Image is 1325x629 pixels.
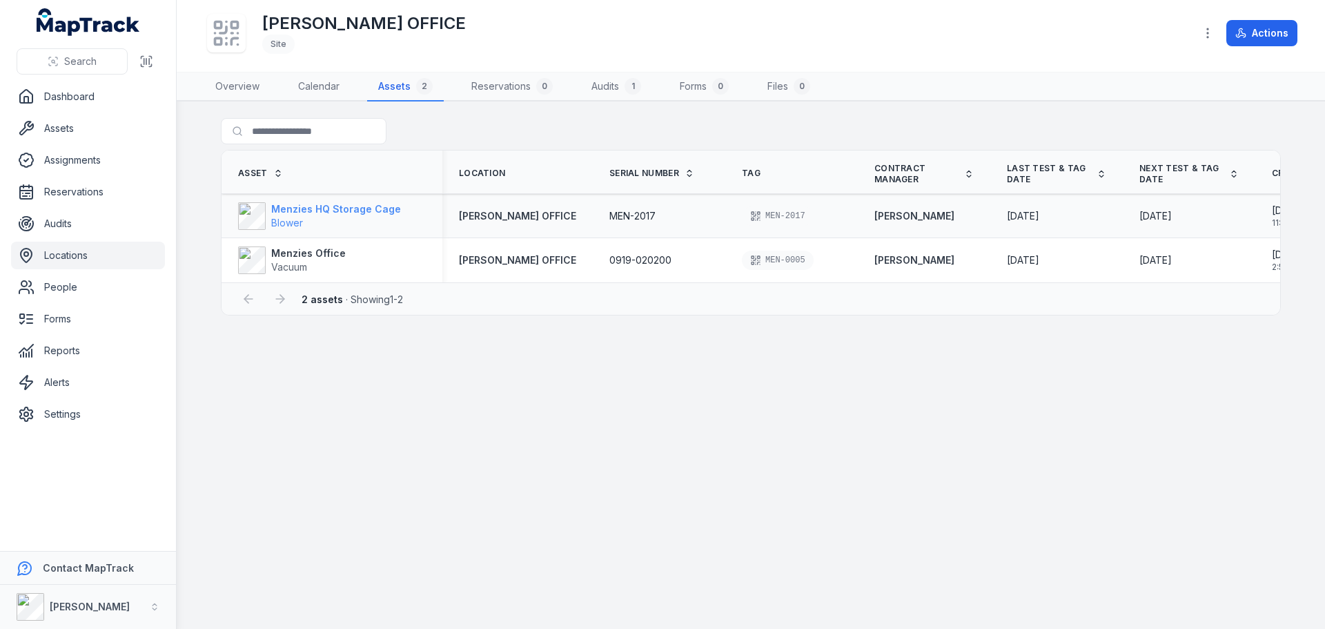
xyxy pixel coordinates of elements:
span: Contract Manager [874,163,959,185]
a: Menzies OfficeVacuum [238,246,346,274]
a: Dashboard [11,83,165,110]
span: [DATE] [1139,254,1172,266]
a: Locations [11,242,165,269]
strong: 2 assets [302,293,343,305]
span: [DATE] [1272,204,1304,217]
span: [PERSON_NAME] OFFICE [459,254,576,266]
strong: Contact MapTrack [43,562,134,574]
span: Asset [238,168,268,179]
a: Asset [238,168,283,179]
a: Last Test & Tag Date [1007,163,1106,185]
span: Vacuum [271,261,307,273]
button: Search [17,48,128,75]
span: Serial Number [609,168,679,179]
div: 2 [416,78,433,95]
span: 0919-020200 [609,253,671,267]
a: Reservations [11,178,165,206]
time: 2/19/2026, 12:00:00 AM [1139,253,1172,267]
span: 11:16 am [1272,217,1304,229]
time: 8/19/2025, 12:00:00 AM [1007,253,1039,267]
a: People [11,273,165,301]
a: Contract Manager [874,163,974,185]
span: [DATE] [1272,248,1304,262]
span: [DATE] [1007,210,1039,222]
div: MEN-2017 [742,206,814,226]
a: Next test & tag date [1139,163,1239,185]
time: 10/23/2024, 2:58:15 PM [1272,248,1304,273]
a: Menzies HQ Storage CageBlower [238,202,401,230]
a: Reservations0 [460,72,564,101]
a: [PERSON_NAME] [874,209,954,223]
a: Reports [11,337,165,365]
span: Search [64,55,97,68]
time: 8/19/2025, 11:16:45 AM [1272,204,1304,229]
a: Assets [11,115,165,142]
span: [DATE] [1139,210,1172,222]
span: Tag [742,168,760,179]
a: Settings [11,400,165,428]
a: Audits [11,210,165,238]
a: Assets2 [367,72,444,101]
a: [PERSON_NAME] OFFICE [459,209,576,223]
a: Assignments [11,146,165,174]
a: [PERSON_NAME] [874,253,954,267]
strong: Menzies Office [271,246,346,260]
a: MapTrack [37,8,140,36]
div: MEN-0005 [742,251,814,270]
span: Next test & tag date [1139,163,1224,185]
a: Audits1 [580,72,652,101]
strong: Menzies HQ Storage Cage [271,202,401,216]
a: Alerts [11,369,165,396]
a: Forms [11,305,165,333]
span: [PERSON_NAME] OFFICE [459,210,576,222]
a: [PERSON_NAME] OFFICE [459,253,576,267]
div: 0 [536,78,553,95]
a: Files0 [756,72,821,101]
time: 2/19/2026, 12:00:00 AM [1139,209,1172,223]
div: Site [262,35,295,54]
a: Calendar [287,72,351,101]
span: Blower [271,217,303,229]
span: 2:58 pm [1272,262,1304,273]
button: Actions [1226,20,1297,46]
span: · Showing 1 - 2 [302,293,403,305]
a: Overview [204,72,271,101]
div: 0 [712,78,729,95]
a: Serial Number [609,168,694,179]
span: Last Test & Tag Date [1007,163,1091,185]
span: MEN-2017 [609,209,656,223]
span: [DATE] [1007,254,1039,266]
div: 1 [625,78,641,95]
span: Location [459,168,505,179]
div: 0 [794,78,810,95]
h1: [PERSON_NAME] OFFICE [262,12,466,35]
a: Forms0 [669,72,740,101]
strong: [PERSON_NAME] [50,601,130,612]
time: 8/19/2025, 12:00:00 AM [1007,209,1039,223]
